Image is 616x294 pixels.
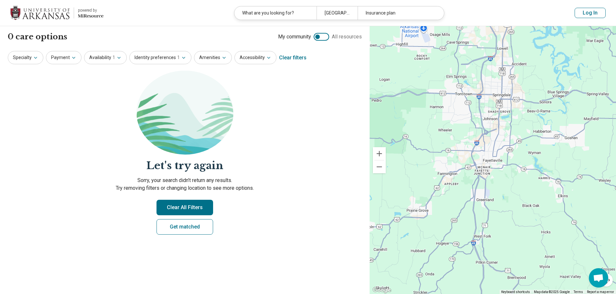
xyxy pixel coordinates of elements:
[317,6,358,20] div: [GEOGRAPHIC_DATA], [GEOGRAPHIC_DATA]
[358,6,440,20] div: Insurance plan
[373,160,386,173] button: Zoom out
[234,51,276,64] button: Accessibility
[574,290,583,294] a: Terms (opens in new tab)
[8,31,67,42] h1: 0 care options
[534,290,570,294] span: Map data ©2025 Google
[177,54,180,61] span: 1
[589,268,608,288] div: Open chat
[113,54,115,61] span: 1
[194,51,232,64] button: Amenities
[278,33,311,41] span: My community
[157,200,213,215] button: Clear All Filters
[129,51,191,64] button: Identity preferences1
[8,51,43,64] button: Specialty
[587,290,614,294] a: Report a map error
[157,219,213,235] a: Get matched
[575,8,606,18] button: Log In
[46,51,81,64] button: Payment
[78,7,103,13] div: powered by
[332,33,362,41] span: All resources
[8,177,362,192] p: Sorry, your search didn’t return any results. Try removing filters or changing location to see mo...
[234,6,317,20] div: What are you looking for?
[10,5,70,21] img: University of Arkansas
[10,5,103,21] a: University of Arkansaspowered by
[373,147,386,160] button: Zoom in
[279,50,307,66] div: Clear filters
[84,51,127,64] button: Availability1
[8,158,362,173] h2: Let's try again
